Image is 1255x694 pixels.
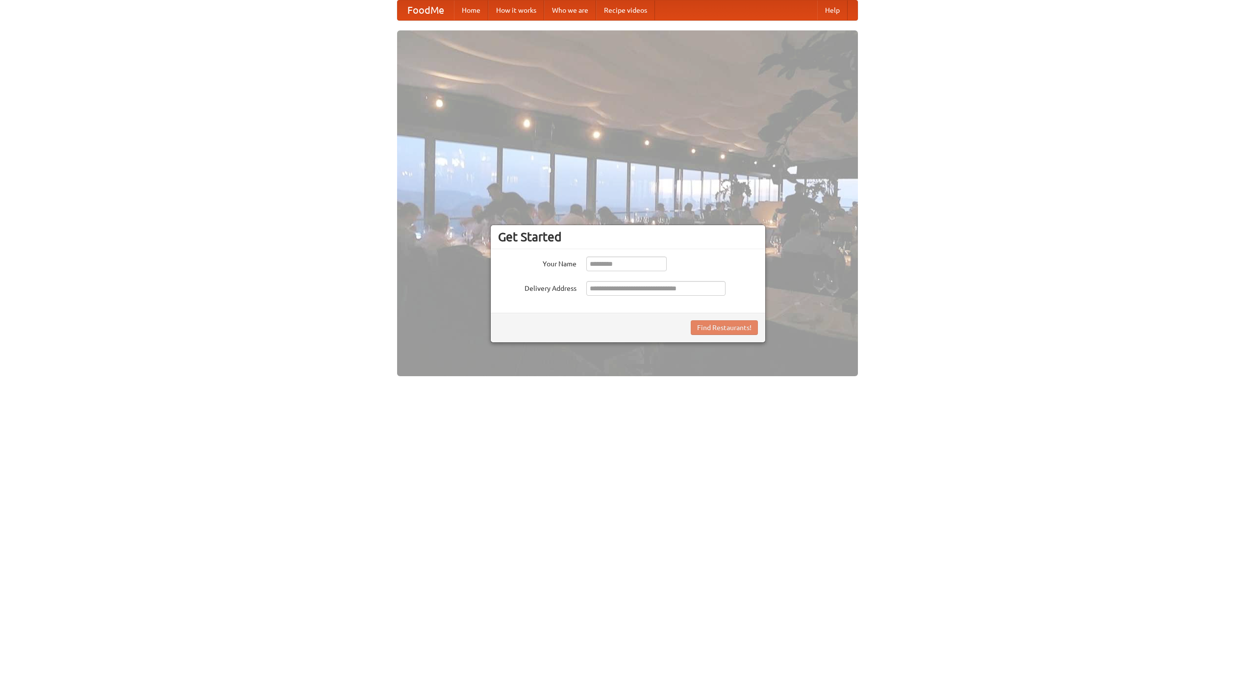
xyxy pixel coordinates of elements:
label: Your Name [498,257,577,269]
a: Who we are [544,0,596,20]
a: Help [817,0,848,20]
button: Find Restaurants! [691,320,758,335]
h3: Get Started [498,230,758,244]
a: Recipe videos [596,0,655,20]
label: Delivery Address [498,281,577,293]
a: How it works [488,0,544,20]
a: FoodMe [398,0,454,20]
a: Home [454,0,488,20]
